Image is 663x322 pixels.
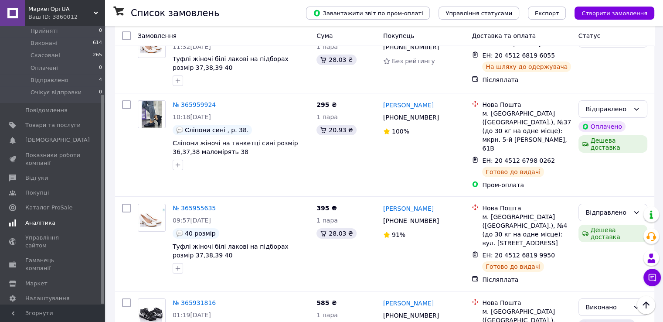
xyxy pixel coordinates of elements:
div: Післяплата [482,275,571,284]
div: м. [GEOGRAPHIC_DATA] ([GEOGRAPHIC_DATA].), №37 (до 30 кг на одне місце): мкрн. 5-й [PERSON_NAME],... [482,109,571,153]
a: Туфлі жіночі білі лакові на підборах розмір 37,38,39 40 [173,243,289,259]
div: На шляху до одержувача [482,62,571,72]
span: Скасовані [31,51,60,59]
span: Завантажити звіт по пром-оплаті [313,9,423,17]
span: 4 [99,76,102,84]
span: Управління сайтом [25,234,81,250]
span: 585 ₴ [316,299,337,306]
span: Виконані [31,39,58,47]
div: Відправлено [586,104,629,114]
span: Статус [578,32,601,39]
div: [PHONE_NUMBER] [381,111,441,123]
span: 40 розмір [185,230,216,237]
span: Показники роботи компанії [25,151,81,167]
span: 09:57[DATE] [173,217,211,224]
div: Оплачено [578,121,626,132]
div: Ваш ID: 3860012 [28,13,105,21]
span: 395 ₴ [316,205,337,212]
button: Чат з покупцем [643,269,661,286]
span: Без рейтингу [392,58,435,65]
span: ЕН: 20 4512 6819 9950 [482,252,555,259]
span: 295 ₴ [316,101,337,108]
button: Завантажити звіт по пром-оплаті [306,7,430,20]
span: 1 пара [316,43,338,50]
div: Дешева доставка [578,135,647,153]
h1: Список замовлень [131,8,219,18]
span: Доставка та оплата [472,32,536,39]
div: [PHONE_NUMBER] [381,215,441,227]
span: Cума [316,32,333,39]
span: 1 пара [316,113,338,120]
span: Каталог ProSale [25,204,72,212]
a: Сліпони жіночі на танкетці сині розмір 36,37,38 маломірять 38 [173,140,298,155]
img: :speech_balloon: [176,127,183,134]
span: 11:32[DATE] [173,43,211,50]
div: Нова Пошта [482,100,571,109]
span: Аналітика [25,219,55,227]
div: 28.03 ₴ [316,55,356,65]
span: Прийняті [31,27,58,35]
div: [PHONE_NUMBER] [381,309,441,322]
span: Відправлено [31,76,68,84]
span: Оплачені [31,64,58,72]
span: Покупець [383,32,414,39]
span: 614 [93,39,102,47]
div: Виконано [586,302,629,312]
span: 91% [392,231,405,238]
span: Сліпони сині , р. 38. [185,127,248,134]
span: 01:19[DATE] [173,312,211,319]
span: 0 [99,89,102,96]
a: № 365955635 [173,205,216,212]
span: Створити замовлення [581,10,647,17]
span: 100% [392,128,409,135]
div: Післяплата [482,75,571,84]
img: Фото товару [142,101,162,128]
span: Товари та послуги [25,121,81,129]
a: Фото товару [138,204,166,232]
span: МаркетОргUA [28,5,94,13]
div: Готово до видачі [482,261,544,272]
span: 1 пара [316,217,338,224]
span: 10:18[DATE] [173,113,211,120]
a: Туфлі жіночі білі лакові на підборах розмір 37,38,39 40 [173,55,289,71]
span: ЕН: 20 4512 6819 6055 [482,52,555,59]
button: Створити замовлення [575,7,654,20]
a: № 365959924 [173,101,216,108]
a: [PERSON_NAME] [383,204,434,213]
span: 265 [93,51,102,59]
span: [DEMOGRAPHIC_DATA] [25,136,90,144]
a: [PERSON_NAME] [383,299,434,308]
div: Нова Пошта [482,298,571,307]
div: [PHONE_NUMBER] [381,41,441,53]
div: Пром-оплата [482,181,571,189]
span: Очікує відправки [31,89,82,96]
a: № 365931816 [173,299,216,306]
span: 1 пара [316,312,338,319]
div: Готово до видачі [482,167,544,177]
div: м. [GEOGRAPHIC_DATA] ([GEOGRAPHIC_DATA].), №4 (до 30 кг на одне місце): вул. [STREET_ADDRESS] [482,212,571,247]
span: 0 [99,27,102,35]
span: Замовлення [138,32,177,39]
a: [PERSON_NAME] [383,101,434,110]
img: :speech_balloon: [176,230,183,237]
span: Відгуки [25,174,48,182]
img: Фото товару [138,209,165,227]
span: Повідомлення [25,106,68,114]
button: Наверх [637,296,655,314]
span: Експорт [535,10,559,17]
span: Маркет [25,280,48,288]
a: Фото товару [138,100,166,128]
span: Покупці [25,189,49,197]
span: Налаштування [25,295,70,302]
span: Гаманець компанії [25,257,81,272]
div: Нова Пошта [482,204,571,212]
button: Експорт [528,7,566,20]
div: Відправлено [586,208,629,217]
span: ЕН: 20 4512 6798 0262 [482,157,555,164]
button: Управління статусами [439,7,519,20]
span: 0 [99,64,102,72]
div: Дешева доставка [578,225,647,242]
